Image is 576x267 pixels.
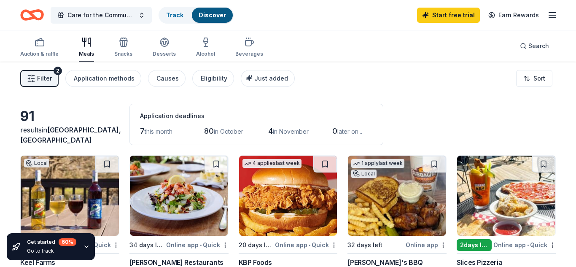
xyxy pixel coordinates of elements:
[533,73,545,84] span: Sort
[148,70,186,87] button: Causes
[351,159,404,168] div: 1 apply last week
[20,5,44,25] a: Home
[21,156,119,236] img: Image for Keel Farms
[201,73,227,84] div: Eligibility
[242,159,301,168] div: 4 applies last week
[275,240,337,250] div: Online app Quick
[65,70,141,87] button: Application methods
[239,240,274,250] div: 20 days left
[114,51,132,57] div: Snacks
[54,67,62,75] div: 2
[196,51,215,57] div: Alcohol
[59,238,76,246] div: 60 %
[156,73,179,84] div: Causes
[51,7,152,24] button: Care for the Community Event
[67,10,135,20] span: Care for the Community Event
[528,41,549,51] span: Search
[24,159,49,167] div: Local
[239,156,337,236] img: Image for KBP Foods
[337,128,362,135] span: later on...
[140,111,373,121] div: Application deadlines
[254,75,288,82] span: Just added
[37,73,52,84] span: Filter
[20,126,121,144] span: in
[159,7,234,24] button: TrackDiscover
[348,156,446,236] img: Image for Bubbaque's BBQ
[268,127,273,135] span: 4
[145,128,172,135] span: this month
[20,125,119,145] div: results
[196,34,215,62] button: Alcohol
[130,156,228,236] img: Image for Cameron Mitchell Restaurants
[74,73,135,84] div: Application methods
[513,38,556,54] button: Search
[140,127,145,135] span: 7
[20,108,119,125] div: 91
[527,242,529,248] span: •
[200,242,202,248] span: •
[27,248,76,254] div: Go to track
[79,34,94,62] button: Meals
[199,11,226,19] a: Discover
[166,11,183,19] a: Track
[166,240,229,250] div: Online app Quick
[332,127,337,135] span: 0
[153,51,176,57] div: Desserts
[27,238,76,246] div: Get started
[406,240,447,250] div: Online app
[20,51,59,57] div: Auction & raffle
[351,170,377,178] div: Local
[214,128,243,135] span: in October
[457,239,492,251] div: 2 days left
[153,34,176,62] button: Desserts
[309,242,310,248] span: •
[20,70,59,87] button: Filter2
[516,70,552,87] button: Sort
[457,156,555,236] img: Image for Slices Pizzeria
[79,51,94,57] div: Meals
[129,240,164,250] div: 34 days left
[192,70,234,87] button: Eligibility
[114,34,132,62] button: Snacks
[273,128,309,135] span: in November
[235,34,263,62] button: Beverages
[235,51,263,57] div: Beverages
[20,126,121,144] span: [GEOGRAPHIC_DATA], [GEOGRAPHIC_DATA]
[347,240,382,250] div: 32 days left
[417,8,480,23] a: Start free trial
[241,70,295,87] button: Just added
[483,8,544,23] a: Earn Rewards
[204,127,214,135] span: 80
[20,34,59,62] button: Auction & raffle
[493,240,556,250] div: Online app Quick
